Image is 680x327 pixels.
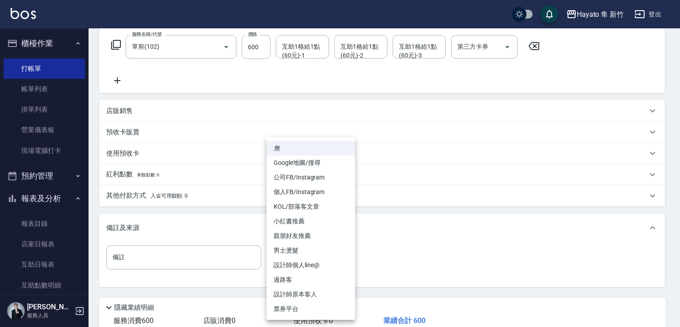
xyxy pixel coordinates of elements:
li: 票券平台 [267,302,355,316]
li: KOL/部落客文章 [267,199,355,214]
li: 過路客 [267,272,355,287]
li: 設計師個人line@ [267,258,355,272]
li: 小紅書推薦 [267,214,355,229]
li: 男士燙髮 [267,243,355,258]
li: 設計師原本客人 [267,287,355,302]
li: 個人FB/Instagram [267,185,355,199]
li: 親朋好友推薦 [267,229,355,243]
em: 無 [274,144,280,153]
li: Google地圖/搜尋 [267,156,355,170]
li: 公司FB/Instagram [267,170,355,185]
